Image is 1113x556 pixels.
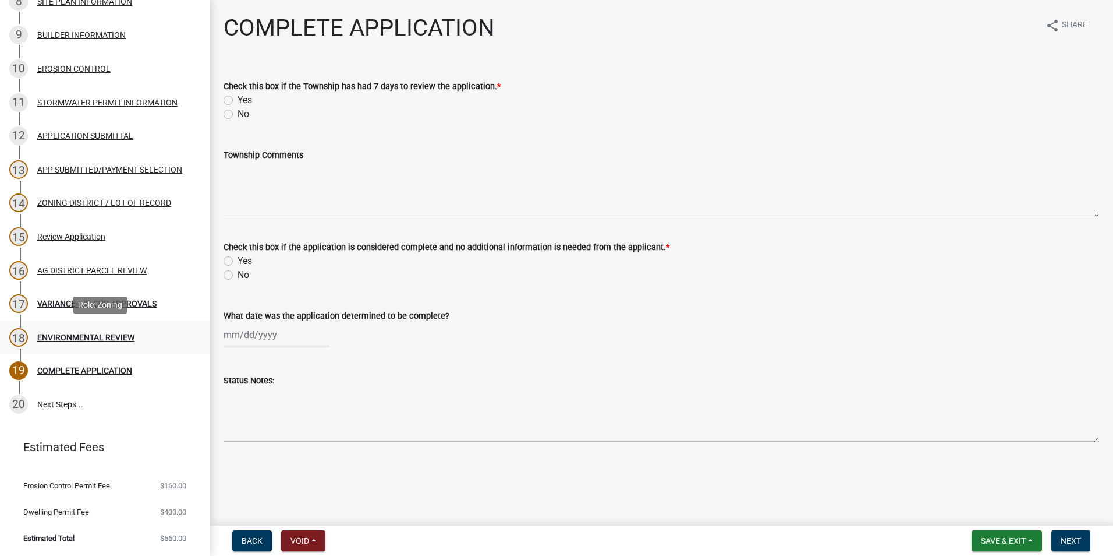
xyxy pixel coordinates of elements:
[238,107,249,121] label: No
[972,530,1042,551] button: Save & Exit
[1051,530,1090,551] button: Next
[224,244,669,252] label: Check this box if the application is considered complete and no additional information is needed ...
[160,508,186,516] span: $400.00
[224,14,495,42] h1: COMPLETE APPLICATION
[9,328,28,347] div: 18
[9,160,28,179] div: 13
[23,508,89,516] span: Dwelling Permit Fee
[37,31,126,39] div: BUILDER INFORMATION
[238,268,249,282] label: No
[9,193,28,212] div: 14
[9,435,191,459] a: Estimated Fees
[9,261,28,280] div: 16
[37,367,132,375] div: COMPLETE APPLICATION
[1062,19,1087,33] span: Share
[9,227,28,246] div: 15
[224,377,274,385] label: Status Notes:
[37,132,133,140] div: APPLICATION SUBMITTAL
[37,65,111,73] div: EROSION CONTROL
[1061,536,1081,546] span: Next
[224,323,330,347] input: mm/dd/yyyy
[9,93,28,112] div: 11
[37,266,147,275] div: AG DISTRICT PARCEL REVIEW
[238,93,252,107] label: Yes
[37,233,105,241] div: Review Application
[242,536,263,546] span: Back
[37,300,157,308] div: VARIANCE-IUP-CUP APPROVALS
[160,482,186,490] span: $160.00
[73,297,127,314] div: Role: Zoning
[9,26,28,44] div: 9
[238,254,252,268] label: Yes
[1045,19,1059,33] i: share
[9,59,28,78] div: 10
[9,395,28,414] div: 20
[224,152,303,160] label: Township Comments
[37,199,171,207] div: ZONING DISTRICT / LOT OF RECORD
[9,126,28,145] div: 12
[1036,14,1097,37] button: shareShare
[224,83,501,91] label: Check this box if the Township has had 7 days to review the application.
[23,534,75,542] span: Estimated Total
[23,482,110,490] span: Erosion Control Permit Fee
[281,530,325,551] button: Void
[9,361,28,380] div: 19
[224,312,449,321] label: What date was the application determined to be complete?
[160,534,186,542] span: $560.00
[37,98,178,107] div: STORMWATER PERMIT INFORMATION
[9,294,28,313] div: 17
[290,536,309,546] span: Void
[37,333,134,342] div: ENVIRONMENTAL REVIEW
[981,536,1026,546] span: Save & Exit
[37,166,182,174] div: APP SUBMITTED/PAYMENT SELECTION
[232,530,272,551] button: Back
